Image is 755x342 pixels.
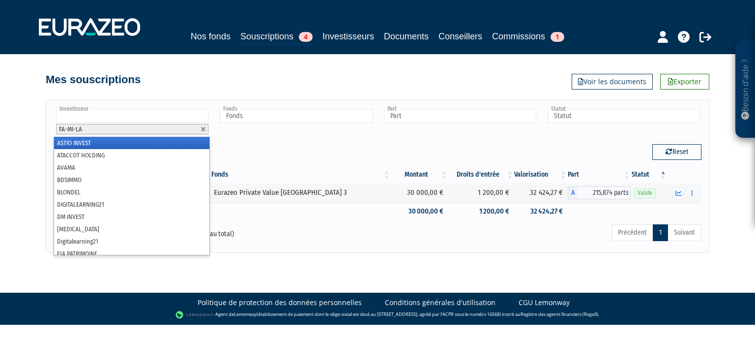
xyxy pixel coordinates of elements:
[54,186,209,198] li: BLONDEL
[521,311,598,317] a: Registre des agents financiers (Regafi)
[54,211,209,223] li: DM INVEST
[214,187,387,198] div: Eurazeo Private Value [GEOGRAPHIC_DATA] 3
[572,74,653,90] a: Voir les documents
[198,298,362,308] a: Politique de protection des données personnelles
[210,166,391,183] th: Fonds: activer pour trier la colonne par ordre croissant
[299,32,313,42] span: 4
[660,74,709,90] a: Exporter
[631,166,668,183] th: Statut : activer pour trier la colonne par ordre d&eacute;croissant
[448,203,514,220] td: 1 200,00 €
[391,183,448,203] td: 30 000,00 €
[492,30,564,43] a: Commissions1
[322,30,374,43] a: Investisseurs
[240,30,313,45] a: Souscriptions4
[438,30,482,43] a: Conseillers
[385,298,495,308] a: Conditions générales d'utilisation
[391,166,448,183] th: Montant: activer pour trier la colonne par ordre croissant
[740,45,751,133] p: Besoin d'aide ?
[54,174,209,186] li: BDSIMMO
[54,198,209,211] li: DIGITALEARNING21
[391,203,448,220] td: 30 000,00 €
[191,30,231,43] a: Nos fonds
[514,203,567,220] td: 32 424,27 €
[568,187,578,199] span: A
[384,30,429,43] a: Documents
[568,187,631,199] div: A - Eurazeo Private Value Europe 3
[519,298,570,308] a: CGU Lemonway
[54,248,209,260] li: EJA PATRIMOINE
[10,310,745,320] div: - Agent de (établissement de paiement dont le siège social est situé au [STREET_ADDRESS], agréé p...
[39,18,140,36] img: 1732889491-logotype_eurazeo_blanc_rvb.png
[54,223,209,235] li: [MEDICAL_DATA]
[568,166,631,183] th: Part: activer pour trier la colonne par ordre croissant
[54,137,209,149] li: ASTIO INVEST
[551,32,564,42] span: 1
[54,161,209,174] li: AVAMA
[54,149,209,161] li: ATACCOT HOLDING
[514,166,567,183] th: Valorisation: activer pour trier la colonne par ordre croissant
[46,74,141,86] h4: Mes souscriptions
[578,187,631,199] span: 215,874 parts
[634,188,656,198] span: Valide
[653,224,668,241] a: 1
[54,235,209,248] li: Digitalearning21
[448,183,514,203] td: 1 200,00 €
[448,166,514,183] th: Droits d'entrée: activer pour trier la colonne par ordre croissant
[175,310,213,320] img: logo-lemonway.png
[59,125,82,133] span: FA-MI-LA
[514,183,567,203] td: 32 424,27 €
[652,144,701,160] button: Reset
[234,311,257,317] a: Lemonway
